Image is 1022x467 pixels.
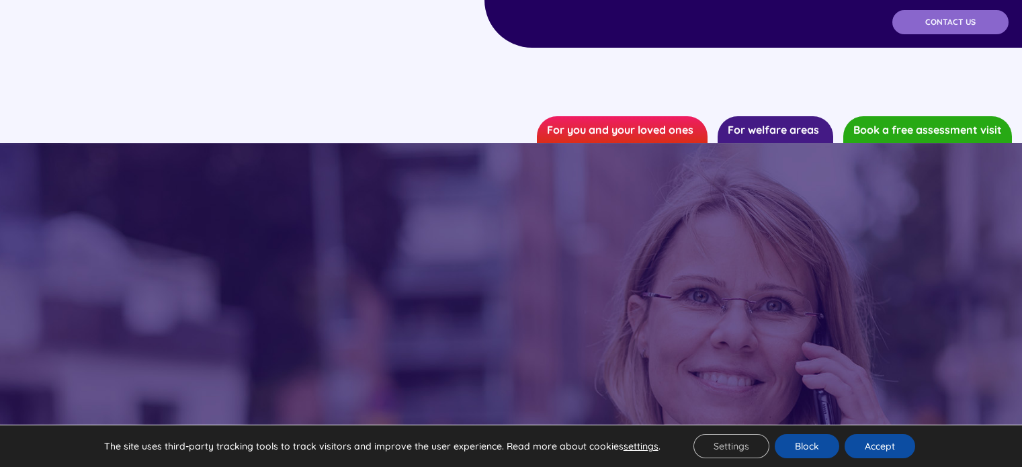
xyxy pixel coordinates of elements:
[104,440,624,452] font: The site uses third-party tracking tools to track visitors and improve the user experience. Read ...
[775,434,839,458] button: Block
[728,123,819,136] font: For welfare areas
[624,440,658,452] button: settings
[865,440,895,452] font: Accept
[925,17,976,27] font: CONTACT US
[718,116,833,143] a: For welfare areas
[845,434,915,458] button: Accept
[853,123,1002,136] font: Book a free assessment visit
[795,440,819,452] font: Block
[693,434,769,458] button: Settings
[547,123,693,136] font: For you and your loved ones
[892,10,1009,34] a: CONTACT US
[537,116,708,143] a: For you and your loved ones
[658,440,661,452] font: .
[843,116,1012,143] a: Book a free assessment visit
[714,440,749,452] font: Settings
